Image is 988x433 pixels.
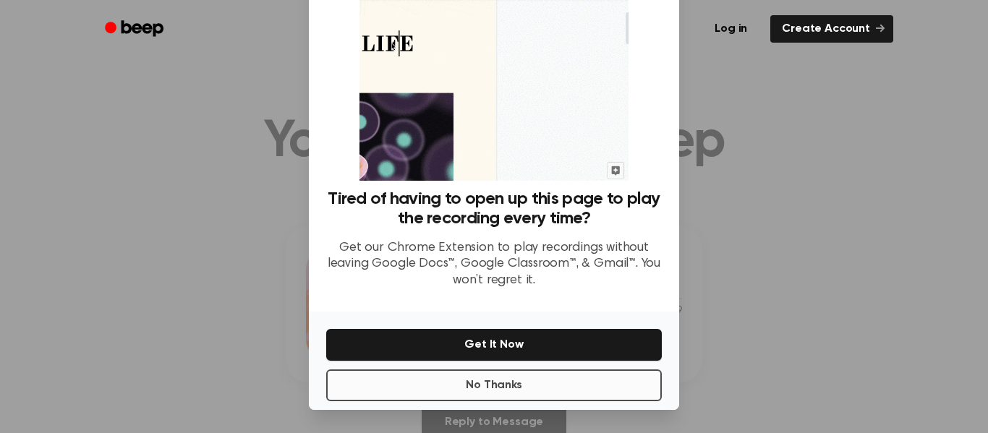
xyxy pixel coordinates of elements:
[326,189,662,228] h3: Tired of having to open up this page to play the recording every time?
[95,15,176,43] a: Beep
[700,12,762,46] a: Log in
[326,369,662,401] button: No Thanks
[770,15,893,43] a: Create Account
[326,240,662,289] p: Get our Chrome Extension to play recordings without leaving Google Docs™, Google Classroom™, & Gm...
[326,329,662,361] button: Get It Now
